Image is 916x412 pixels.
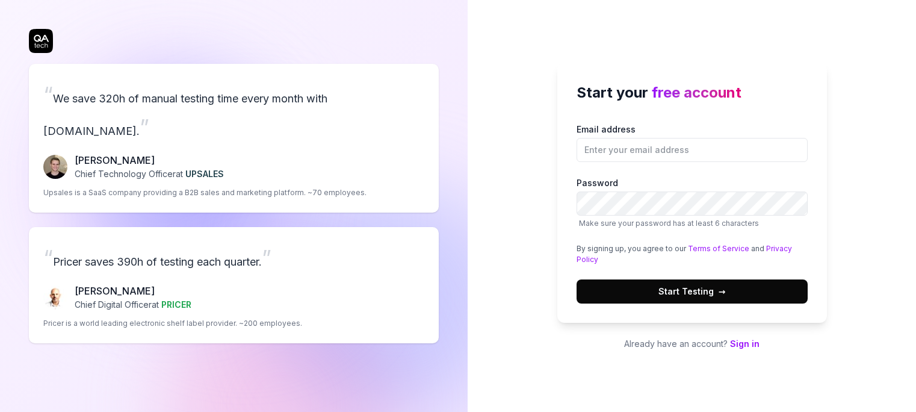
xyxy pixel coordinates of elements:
button: Start Testing→ [577,279,808,304]
input: Email address [577,138,808,162]
p: [PERSON_NAME] [75,284,191,298]
p: Pricer saves 390h of testing each quarter. [43,242,424,274]
span: UPSALES [185,169,224,179]
img: Chris Chalkitis [43,286,67,310]
span: “ [43,81,53,108]
p: [PERSON_NAME] [75,153,224,167]
span: ” [262,245,271,271]
p: Chief Digital Officer at [75,298,191,311]
label: Email address [577,123,808,162]
input: PasswordMake sure your password has at least 6 characters [577,192,808,216]
span: ” [140,114,149,140]
span: PRICER [161,299,191,310]
span: “ [43,245,53,271]
a: “We save 320h of manual testing time every month with [DOMAIN_NAME].”Fredrik Seidl[PERSON_NAME]Ch... [29,64,439,213]
h2: Start your [577,82,808,104]
label: Password [577,176,808,229]
p: Chief Technology Officer at [75,167,224,180]
a: Sign in [730,339,760,349]
span: Start Testing [658,285,726,298]
img: Fredrik Seidl [43,155,67,179]
p: Pricer is a world leading electronic shelf label provider. ~200 employees. [43,318,302,329]
span: Make sure your password has at least 6 characters [579,219,759,228]
a: Privacy Policy [577,244,792,264]
a: “Pricer saves 390h of testing each quarter.”Chris Chalkitis[PERSON_NAME]Chief Digital Officerat P... [29,227,439,343]
div: By signing up, you agree to our and [577,243,808,265]
p: We save 320h of manual testing time every month with [DOMAIN_NAME]. [43,78,424,143]
span: → [719,285,726,298]
p: Already have an account? [557,337,827,350]
a: Terms of Service [688,244,749,253]
p: Upsales is a SaaS company providing a B2B sales and marketing platform. ~70 employees. [43,187,367,198]
span: free account [652,84,741,101]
